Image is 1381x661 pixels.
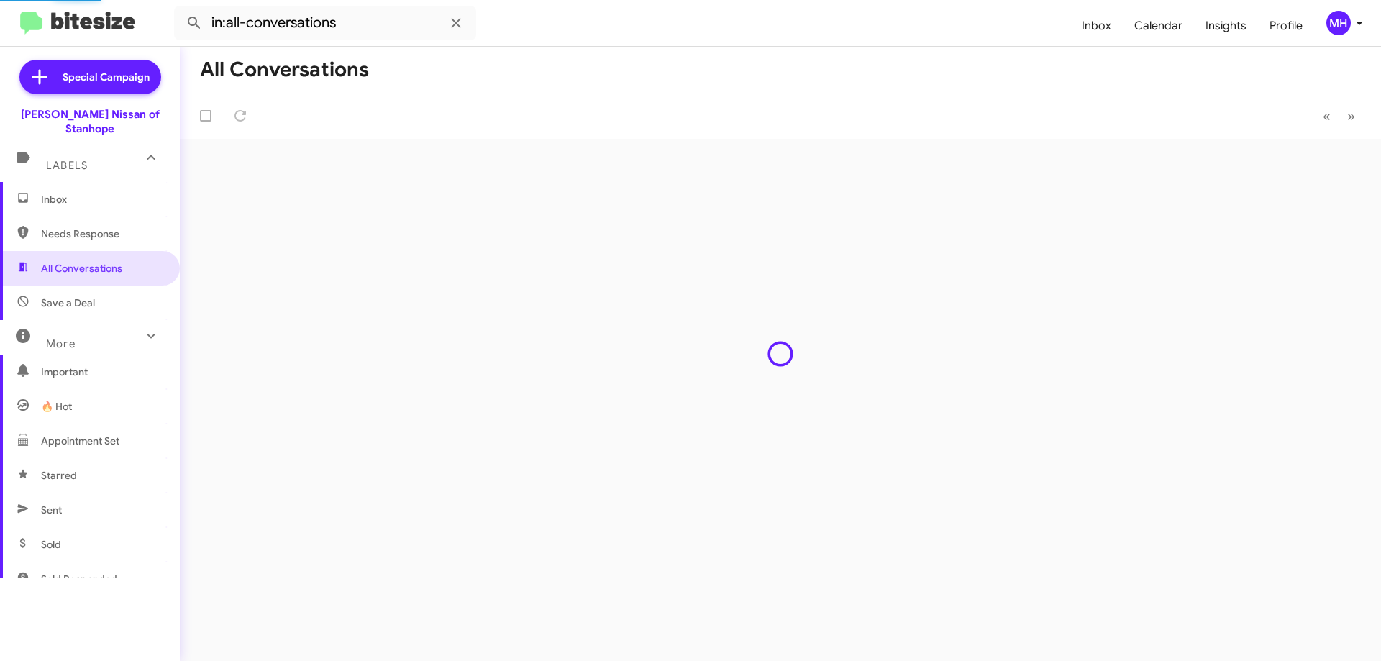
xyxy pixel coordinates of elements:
[41,296,95,310] span: Save a Deal
[1323,107,1331,125] span: «
[1070,5,1123,47] a: Inbox
[1326,11,1351,35] div: MH
[41,434,119,448] span: Appointment Set
[1123,5,1194,47] a: Calendar
[41,192,163,206] span: Inbox
[200,58,369,81] h1: All Conversations
[1194,5,1258,47] a: Insights
[1314,11,1365,35] button: MH
[41,399,72,414] span: 🔥 Hot
[46,159,88,172] span: Labels
[63,70,150,84] span: Special Campaign
[1339,101,1364,131] button: Next
[1314,101,1339,131] button: Previous
[46,337,76,350] span: More
[41,227,163,241] span: Needs Response
[41,468,77,483] span: Starred
[1315,101,1364,131] nav: Page navigation example
[41,365,163,379] span: Important
[19,60,161,94] a: Special Campaign
[41,537,61,552] span: Sold
[41,503,62,517] span: Sent
[41,572,117,586] span: Sold Responded
[1258,5,1314,47] a: Profile
[174,6,476,40] input: Search
[41,261,122,275] span: All Conversations
[1347,107,1355,125] span: »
